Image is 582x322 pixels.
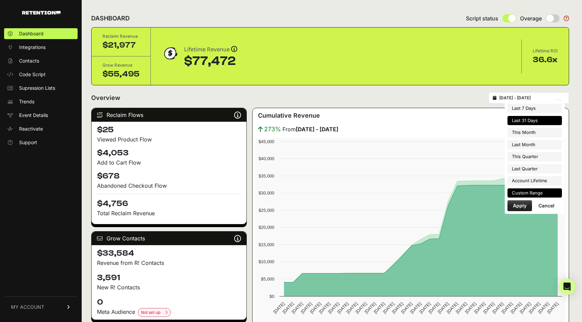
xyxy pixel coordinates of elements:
[97,272,241,283] h4: 3,591
[102,62,140,69] div: Grow Revenue
[4,69,78,80] a: Code Script
[91,14,130,23] h2: DASHBOARD
[261,276,274,282] text: $5,000
[19,125,43,132] span: Reactivate
[464,301,478,315] text: [DATE]
[373,301,386,315] text: [DATE]
[391,301,404,315] text: [DATE]
[19,139,37,146] span: Support
[455,301,468,315] text: [DATE]
[559,278,575,295] div: Open Intercom Messenger
[162,45,179,62] img: dollar-coin-05c43ed7efb7bc0c12610022525b4bbbb207c7efeef5aecc26f025e68dcafac9.png
[507,164,562,174] li: Last Quarter
[273,301,286,315] text: [DATE]
[97,209,241,217] p: Total Reclaim Revenue
[507,116,562,125] li: Last 31 Days
[97,124,241,135] h4: $25
[97,194,241,209] h4: $4,756
[4,28,78,39] a: Dashboard
[97,182,241,190] div: Abandoned Checkout Flow
[501,301,514,315] text: [DATE]
[97,283,241,291] p: New R! Contacts
[97,171,241,182] h4: $678
[19,112,48,119] span: Event Details
[264,124,281,134] span: 273%
[4,42,78,53] a: Integrations
[507,104,562,113] li: Last 7 Days
[491,301,505,315] text: [DATE]
[507,188,562,198] li: Custom Range
[4,96,78,107] a: Trends
[4,55,78,66] a: Contacts
[19,57,39,64] span: Contacts
[97,248,241,259] h4: $33,584
[490,8,549,16] div: Signed in successfully.
[97,259,241,267] p: Revenue from R! Contacts
[519,301,532,315] text: [DATE]
[327,301,340,315] text: [DATE]
[4,123,78,134] a: Reactivate
[259,173,274,179] text: $35,000
[259,242,274,247] text: $15,000
[102,40,140,51] div: $21,977
[4,110,78,121] a: Event Details
[184,45,237,54] div: Lifetime Revenue
[11,304,44,310] span: MY ACCOUNT
[259,259,274,264] text: $10,000
[97,148,241,158] h4: $4,053
[91,93,120,103] h2: Overview
[473,301,486,315] text: [DATE]
[507,128,562,137] li: This Month
[97,158,241,167] div: Add to Cart Flow
[259,156,274,161] text: $40,000
[318,301,332,315] text: [DATE]
[336,301,350,315] text: [DATE]
[4,83,78,94] a: Supression Lists
[22,11,61,15] img: Retention.com
[102,69,140,80] div: $55,495
[258,111,320,120] h3: Cumulative Revenue
[259,139,274,144] text: $45,000
[507,152,562,162] li: This Quarter
[418,301,432,315] text: [DATE]
[4,296,78,317] a: MY ACCOUNT
[97,308,241,317] div: Meta Audience
[533,54,558,65] div: 36.6x
[537,301,550,315] text: [DATE]
[97,297,241,308] h4: 0
[400,301,414,315] text: [DATE]
[528,301,541,315] text: [DATE]
[507,176,562,186] li: Account Lifetime
[546,301,560,315] text: [DATE]
[409,301,423,315] text: [DATE]
[382,301,395,315] text: [DATE]
[19,44,46,51] span: Integrations
[296,126,338,133] strong: [DATE] - [DATE]
[92,108,246,122] div: Reclaim Flows
[437,301,450,315] text: [DATE]
[19,98,34,105] span: Trends
[507,140,562,150] li: Last Month
[533,48,558,54] div: Lifetime ROI
[259,208,274,213] text: $25,000
[510,301,523,315] text: [DATE]
[345,301,359,315] text: [DATE]
[19,30,44,37] span: Dashboard
[4,137,78,148] a: Support
[309,301,322,315] text: [DATE]
[19,85,55,91] span: Supression Lists
[97,135,241,143] div: Viewed Product Flow
[19,71,46,78] span: Code Script
[364,301,377,315] text: [DATE]
[259,190,274,196] text: $30,000
[259,225,274,230] text: $20,000
[355,301,368,315] text: [DATE]
[102,33,140,40] div: Reclaim Revenue
[282,125,338,133] span: From
[446,301,459,315] text: [DATE]
[184,54,237,68] div: $77,472
[92,232,246,245] div: Grow Contacts
[482,301,496,315] text: [DATE]
[281,301,295,315] text: [DATE]
[270,294,274,299] text: $0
